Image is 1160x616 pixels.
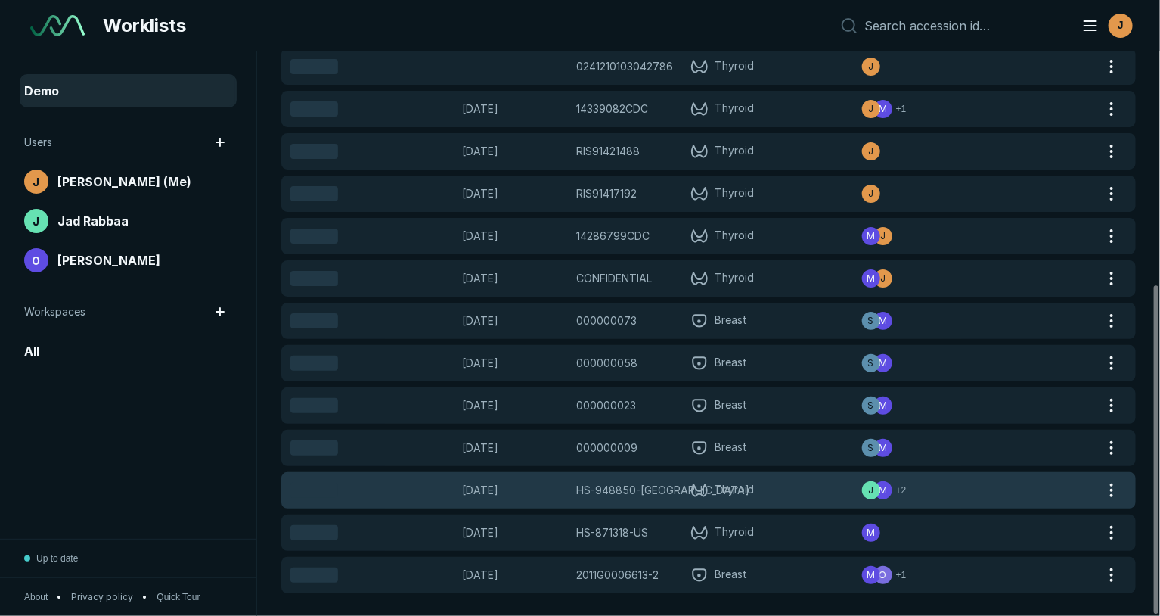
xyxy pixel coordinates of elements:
[879,441,887,455] span: M
[715,312,747,330] span: Breast
[281,472,1100,509] a: Loading[DATE]HS-948850-[GEOGRAPHIC_DATA]Thyroidavatar-nameavatar-nameavatar-name
[874,312,892,330] div: avatar-name
[715,185,754,203] span: Thyroid
[862,142,880,160] div: avatar-name
[576,524,648,541] span: HS-871318-US
[24,303,85,320] span: Workspaces
[867,272,875,285] span: M
[24,170,48,194] div: avatar-name
[290,398,338,413] span: Loading
[892,481,910,499] div: avatar-name
[281,218,1100,254] a: Loading[DATE]14286799CDCThyroidavatar-nameavatar-name
[874,566,892,584] div: avatar-name
[462,313,567,329] span: [DATE]
[290,356,338,371] span: Loading
[290,525,338,540] span: Loading
[281,430,1100,466] a: Loading[DATE]000000009Breastavatar-nameavatar-name
[862,312,880,330] div: avatar-name
[868,356,874,370] span: S
[879,399,887,412] span: M
[715,58,754,76] span: Thyroid
[21,336,235,366] a: All
[862,227,880,245] div: avatar-name
[576,482,749,499] span: HS-948850-US
[290,271,338,286] span: Loading
[33,174,40,190] span: J
[874,100,892,118] div: avatar-name
[867,229,875,243] span: M
[868,145,873,158] span: J
[33,213,40,229] span: J
[862,481,880,499] div: avatar-name
[281,387,1100,424] a: Loading[DATE]000000023Breastavatar-nameavatar-name
[868,441,874,455] span: S
[1072,11,1136,41] button: avatar-name
[892,100,910,118] div: avatar-name
[290,568,338,583] span: Loading
[886,566,910,584] button: avatar-name
[862,58,880,76] div: avatar-name
[36,552,78,565] span: Up to date
[462,397,567,414] span: [DATE]
[21,206,235,236] a: avatar-nameJad Rabbaa
[24,82,59,100] span: Demo
[715,269,754,288] span: Thyroid
[462,228,567,244] span: [DATE]
[24,248,48,272] div: avatar-name
[281,345,1100,381] a: Loading[DATE]000000058Breastavatar-nameavatar-name
[281,176,1100,212] a: Loading[DATE]RIS91417192Thyroidavatar-name
[290,229,338,244] span: Loading
[290,186,338,201] span: Loading
[715,142,754,160] span: Thyroid
[30,15,85,36] img: See-Mode Logo
[880,229,886,243] span: J
[576,185,637,202] span: RIS91417192
[281,303,1100,339] a: Loading[DATE]000000073Breastavatar-nameavatar-name
[879,484,887,497] span: M
[862,397,880,415] div: avatar-name
[24,590,48,604] button: About
[21,76,235,106] a: Demo
[874,397,892,415] div: avatar-name
[576,101,648,117] span: 14339082CDC
[462,270,567,287] span: [DATE]
[862,185,880,203] div: avatar-name
[281,515,1100,551] a: Loading[DATE]HS-871318-USThyroidavatar-name
[715,397,747,415] span: Breast
[24,9,91,42] a: See-Mode Logo
[281,133,1100,170] a: Loading[DATE]RIS91421488Thyroidavatar-name
[290,144,338,159] span: Loading
[576,58,673,75] span: 0241210103042786
[576,228,650,244] span: 14286799CDC
[462,185,567,202] span: [DATE]
[71,590,133,604] a: Privacy policy
[879,568,887,582] span: O
[576,567,659,583] span: 2011G0006613-2
[576,143,640,160] span: RIS91421488
[462,143,567,160] span: [DATE]
[715,566,747,584] span: Breast
[868,399,874,412] span: S
[21,245,235,275] a: avatar-name[PERSON_NAME]
[879,102,887,116] span: M
[1109,14,1133,38] div: avatar-name
[868,60,873,73] span: J
[462,440,567,456] span: [DATE]
[576,355,637,372] span: 000000058
[879,314,887,328] span: M
[290,313,338,328] span: Loading
[290,440,338,456] span: Loading
[57,251,160,269] span: [PERSON_NAME]
[576,270,652,287] span: CONFIDENTIAL
[157,590,200,604] span: Quick Tour
[868,187,873,201] span: J
[281,91,1100,127] a: Loading[DATE]14339082CDCThyroidavatar-nameavatar-nameavatar-name
[290,101,338,117] span: Loading
[867,526,875,540] span: M
[142,590,147,604] span: •
[462,524,567,541] span: [DATE]
[715,227,754,245] span: Thyroid
[290,59,338,74] span: Loading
